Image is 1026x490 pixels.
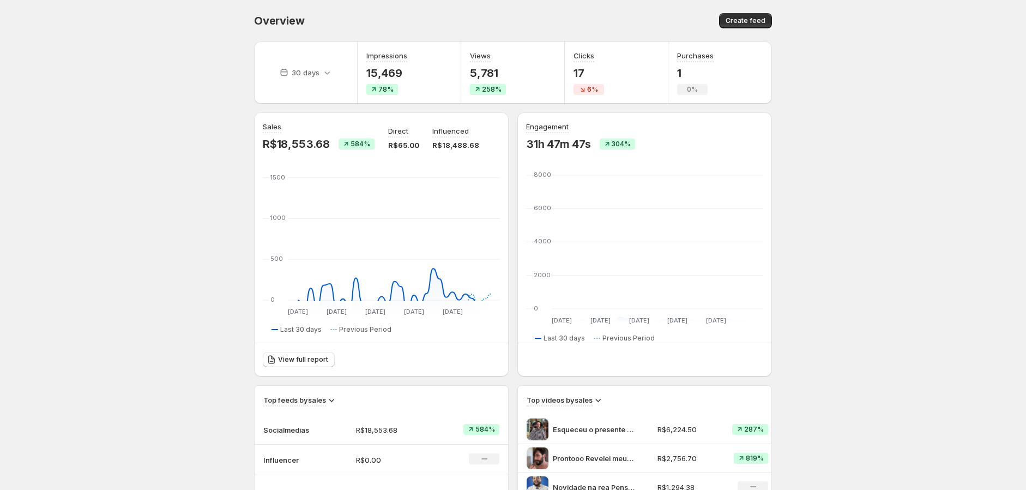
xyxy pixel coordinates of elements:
p: 15,469 [366,67,407,80]
span: Overview [254,14,304,27]
p: Prontooo Revelei meu segredo Mostrei pra vocs meus produtos favoritos da barbarobustaoficial que ... [553,453,635,464]
p: 5,781 [470,67,506,80]
h3: Clicks [574,50,594,61]
img: Prontooo Revelei meu segredo Mostrei pra vocs meus produtos favoritos da barbarobustaoficial que ... [527,447,548,469]
text: [DATE] [365,308,385,315]
text: 1500 [270,174,285,181]
h3: Top videos by sales [527,395,593,405]
span: 584% [351,140,370,148]
p: 1 [677,67,714,80]
text: 6000 [534,204,551,212]
text: [DATE] [590,316,611,324]
span: 584% [475,425,495,434]
p: R$6,224.50 [657,424,720,435]
text: [DATE] [443,308,463,315]
span: Last 30 days [544,334,585,343]
text: 4000 [534,237,551,245]
p: Influenced [432,126,469,136]
text: 2000 [534,271,551,279]
text: [DATE] [667,316,687,324]
a: View full report [263,352,335,367]
h3: Purchases [677,50,714,61]
span: Create feed [726,16,765,25]
span: 6% [587,85,598,94]
span: Previous Period [339,325,391,334]
span: Last 30 days [280,325,322,334]
span: 287% [744,425,764,434]
p: R$2,756.70 [657,453,720,464]
span: 819% [746,454,764,463]
span: 304% [612,140,631,148]
p: R$18,553.68 [263,138,330,151]
img: Esqueceu o presente dela QUE VACILO No esquenta s entrar no site do barbarobustaoficial e garanti... [527,419,548,440]
span: 258% [482,85,502,94]
text: [DATE] [552,316,572,324]
p: Direct [388,126,408,136]
h3: Sales [263,121,281,132]
p: R$0.00 [356,455,431,465]
h3: Views [470,50,491,61]
p: Esqueceu o presente dela QUE VACILO No esquenta s entrar no site do barbarobustaoficial e garanti... [553,424,635,435]
text: 1000 [270,214,286,222]
span: View full report [278,355,328,364]
text: 500 [270,255,283,262]
p: Socialmedias [263,425,318,435]
text: 0 [270,296,275,303]
text: [DATE] [327,308,347,315]
text: [DATE] [404,308,424,315]
p: 17 [574,67,604,80]
p: Influencer [263,455,318,465]
p: 30 days [292,67,319,78]
text: 8000 [534,171,551,178]
p: 31h 47m 47s [526,138,591,151]
text: 0 [534,304,538,312]
span: Previous Period [602,334,655,343]
p: R$65.00 [388,140,419,151]
button: Create feed [719,13,772,28]
p: R$18,553.68 [356,425,431,435]
text: [DATE] [629,316,649,324]
text: [DATE] [706,316,726,324]
span: 78% [378,85,394,94]
p: R$18,488.68 [432,140,479,151]
h3: Top feeds by sales [263,395,326,405]
h3: Engagement [526,121,569,132]
span: 0% [687,85,698,94]
h3: Impressions [366,50,407,61]
text: [DATE] [288,308,308,315]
